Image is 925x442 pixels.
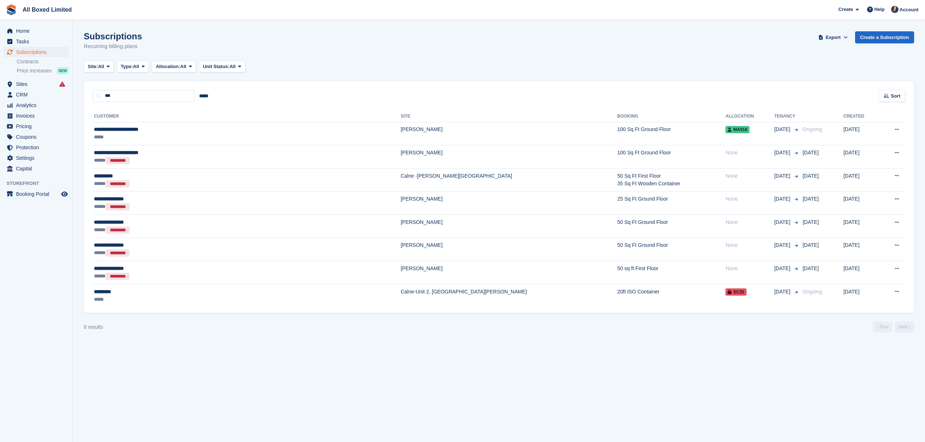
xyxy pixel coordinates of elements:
span: [DATE] [774,126,792,133]
td: [DATE] [843,215,879,238]
img: stora-icon-8386f47178a22dfd0bd8f6a31ec36ba5ce8667c1dd55bd0f319d3a0aa187defe.svg [6,4,17,15]
a: menu [4,132,69,142]
span: Allocation: [156,63,180,70]
i: Smart entry sync failures have occurred [59,81,65,87]
th: Site [401,111,617,122]
th: Customer [92,111,401,122]
span: Booking Portal [16,189,60,199]
th: Booking [617,111,726,122]
a: menu [4,79,69,89]
span: Invoices [16,111,60,121]
span: Capital [16,163,60,174]
span: All [229,63,236,70]
th: Tenancy [774,111,800,122]
a: Next [895,321,914,332]
a: menu [4,163,69,174]
span: Help [874,6,885,13]
a: Previous [873,321,892,332]
td: 50 Sq Ft Ground Floor [617,215,726,238]
a: menu [4,90,69,100]
a: Contracts [17,58,69,65]
td: 50 sq ft First Floor [617,261,726,284]
td: [PERSON_NAME] [401,122,617,145]
span: [DATE] [803,265,819,271]
button: Site: All [84,61,114,73]
td: Calne-Unit 2, [GEOGRAPHIC_DATA][PERSON_NAME] [401,284,617,307]
span: Home [16,26,60,36]
span: Site: [88,63,98,70]
span: CRM [16,90,60,100]
span: [DATE] [803,173,819,179]
span: Type: [121,63,133,70]
span: All [133,63,139,70]
span: Sites [16,79,60,89]
td: 20ft ISO Container [617,284,726,307]
span: Pricing [16,121,60,131]
span: Sort [891,92,900,100]
td: 100 Sq Ft Ground Floor [617,145,726,169]
td: [PERSON_NAME] [401,145,617,169]
td: [DATE] [843,168,879,192]
span: [DATE] [803,242,819,248]
span: [DATE] [774,195,792,203]
span: Account [900,6,918,13]
span: Coupons [16,132,60,142]
a: Create a Subscription [855,31,914,43]
td: 100 Sq Ft Ground Floor [617,122,726,145]
a: All Boxed Limited [20,4,75,16]
div: None [725,172,774,180]
td: [PERSON_NAME] [401,238,617,261]
span: Tasks [16,36,60,47]
button: Type: All [117,61,149,73]
span: Storefront [7,180,72,187]
td: 50 Sq Ft First Floor 35 Sq Ft Wooden Container [617,168,726,192]
span: [DATE] [774,288,792,296]
a: menu [4,36,69,47]
span: [DATE] [774,149,792,157]
a: menu [4,100,69,110]
span: All [180,63,186,70]
span: Ongoing [803,289,822,295]
span: [DATE] [774,265,792,272]
span: Subscriptions [16,47,60,57]
a: menu [4,121,69,131]
span: Export [826,34,841,41]
td: [PERSON_NAME] [401,192,617,215]
span: MA016 [725,126,749,133]
td: 50 Sq Ft Ground Floor [617,238,726,261]
button: Allocation: All [152,61,196,73]
td: [DATE] [843,284,879,307]
span: [DATE] [803,219,819,225]
span: [DATE] [774,241,792,249]
div: None [725,195,774,203]
td: [PERSON_NAME] [401,261,617,284]
span: [DATE] [774,218,792,226]
span: Ongoing [803,126,822,132]
div: None [725,265,774,272]
p: Recurring billing plans [84,42,142,51]
nav: Page [872,321,916,332]
span: Create [838,6,853,13]
a: menu [4,142,69,153]
td: [DATE] [843,261,879,284]
div: 8 results [84,323,103,331]
span: Unit Status: [203,63,229,70]
td: 25 Sq Ft Ground Floor [617,192,726,215]
td: [DATE] [843,192,879,215]
span: Price increases [17,67,52,74]
th: Allocation [725,111,774,122]
a: Preview store [60,190,69,198]
td: Calne -[PERSON_NAME][GEOGRAPHIC_DATA] [401,168,617,192]
td: [DATE] [843,145,879,169]
button: Export [817,31,849,43]
h1: Subscriptions [84,31,142,41]
div: None [725,218,774,226]
div: None [725,149,774,157]
span: [DATE] [803,196,819,202]
a: menu [4,26,69,36]
span: Settings [16,153,60,163]
a: Price increases NEW [17,67,69,75]
span: [DATE] [803,150,819,155]
a: menu [4,47,69,57]
a: menu [4,189,69,199]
